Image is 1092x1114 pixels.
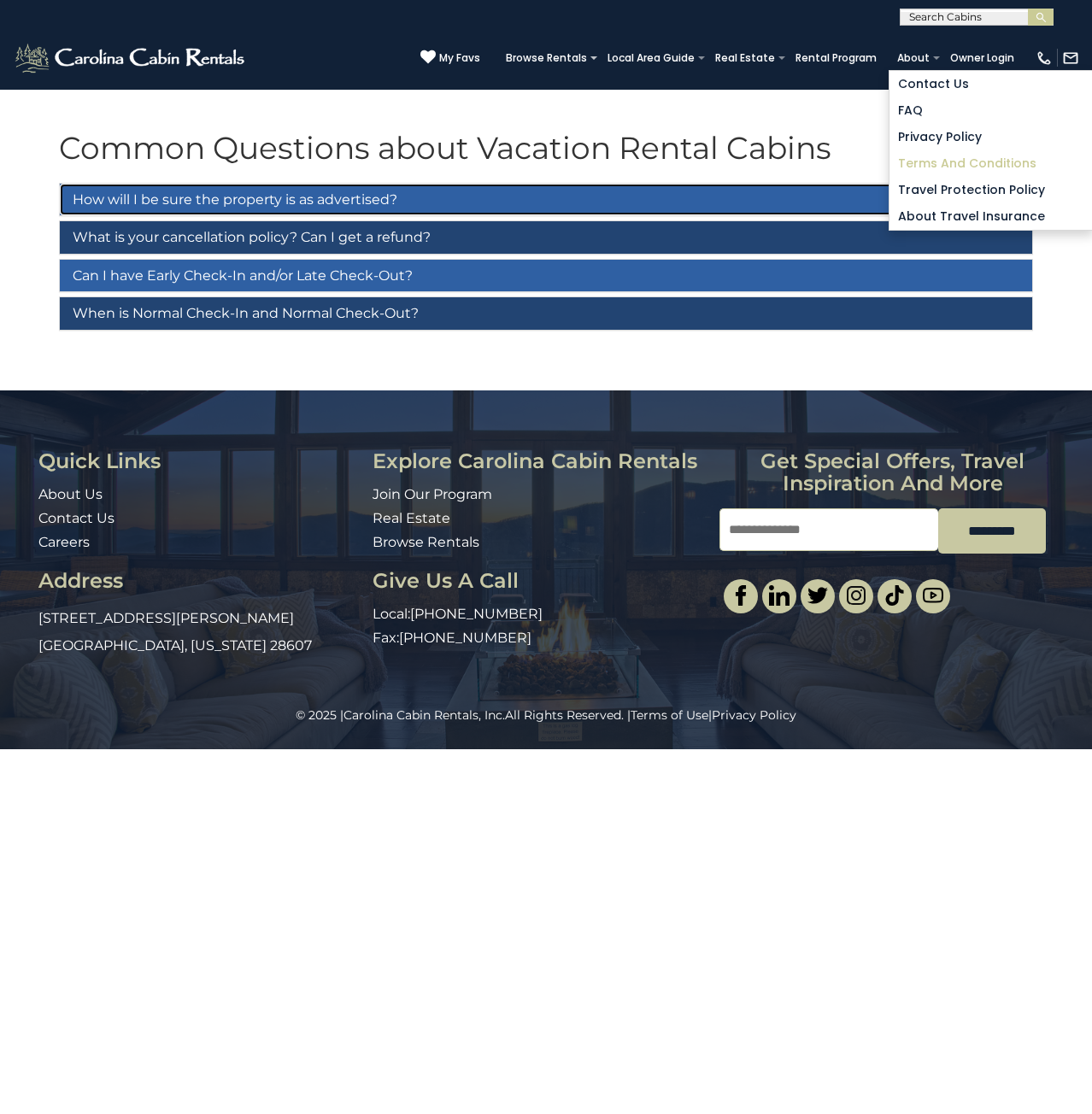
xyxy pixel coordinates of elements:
[296,707,505,723] span: © 2025 |
[373,450,707,472] h3: Explore Carolina Cabin Rentals
[497,46,596,70] a: Browse Rentals
[631,707,708,723] a: Terms of Use
[439,50,480,66] span: My Favs
[373,570,707,592] h3: Give Us A Call
[373,510,450,526] a: Real Estate
[787,46,885,70] a: Rental Program
[373,534,479,550] a: Browse Rentals
[38,450,360,472] h3: Quick Links
[343,707,505,723] a: Carolina Cabin Rentals, Inc.
[769,585,790,606] img: linkedin-single.svg
[60,184,1032,216] a: How will I be sure the property is as advertised?
[399,630,531,646] a: [PHONE_NUMBER]
[420,50,480,67] a: My Favs
[13,41,250,75] img: White-1-2.png
[1062,50,1079,67] img: mail-regular-white.png
[38,605,360,660] p: [STREET_ADDRESS][PERSON_NAME] [GEOGRAPHIC_DATA], [US_STATE] 28607
[846,585,866,606] img: instagram-single.svg
[807,585,828,606] img: twitter-single.svg
[884,585,905,606] img: tiktok.svg
[712,707,796,723] a: Privacy Policy
[373,605,707,624] p: Local:
[38,486,103,502] a: About Us
[942,46,1023,70] a: Owner Login
[719,450,1066,495] h3: Get special offers, travel inspiration and more
[38,570,360,592] h3: Address
[410,606,543,622] a: [PHONE_NUMBER]
[889,46,938,70] a: About
[599,46,703,70] a: Local Area Guide
[60,297,1032,330] a: When is Normal Check-In and Normal Check-Out?
[707,46,784,70] a: Real Estate
[38,534,90,550] a: Careers
[373,629,707,648] p: Fax:
[38,510,114,526] a: Contact Us
[59,132,1033,166] h1: Common Questions about Vacation Rental Cabins
[60,260,1032,292] a: Can I have Early Check-In and/or Late Check-Out?
[923,585,943,606] img: youtube-light.svg
[373,486,492,502] a: Join Our Program
[1036,50,1053,67] img: phone-regular-white.png
[60,221,1032,254] a: What is your cancellation policy? Can I get a refund?
[731,585,751,606] img: facebook-single.svg
[38,707,1054,724] p: All Rights Reserved. | |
